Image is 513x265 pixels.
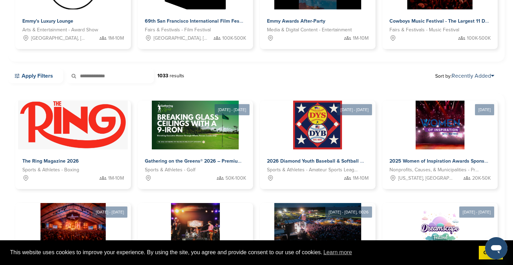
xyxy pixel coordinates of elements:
span: 20K-50K [472,174,491,182]
div: [DATE] - [DATE] [215,104,250,115]
a: Apply Filters [8,69,63,83]
img: Sponsorpitch & [416,203,464,252]
span: Arts & Entertainment - Award Show [22,26,98,34]
span: 100K-500K [222,34,246,42]
span: 50K-100K [225,174,246,182]
div: [DATE] - [DATE] [92,206,127,218]
img: Sponsorpitch & [416,101,464,149]
strong: 1033 [157,73,168,79]
img: Sponsorpitch & [152,101,239,149]
div: [DATE] - [DATE] [459,206,494,218]
span: Emmy Awards After-Party [267,18,325,24]
span: 1M-10M [353,34,369,42]
span: Sports & Athletes - Boxing [22,166,79,174]
span: 100K-500K [467,34,491,42]
a: learn more about cookies [322,247,353,258]
span: 69th San Francisco International Film Festival [145,18,249,24]
span: 1M-10M [353,174,369,182]
span: Fairs & Festivals - Film Festival [145,26,211,34]
span: 2025 Women of Inspiration Awards Sponsorship [389,158,498,164]
span: 1M-10M [108,34,124,42]
span: Fairs & Festivals - Music Festival [389,26,459,34]
a: dismiss cookie message [479,246,503,260]
span: [US_STATE], [GEOGRAPHIC_DATA] [398,174,455,182]
span: [GEOGRAPHIC_DATA], [GEOGRAPHIC_DATA] [154,34,211,42]
span: Gathering on the Greens® 2026 – Premium Golf & Executive Women Sponsorship Experience [145,158,354,164]
div: [DATE] - [DATE], 0026 [325,206,372,218]
iframe: Button to launch messaging window [485,237,507,259]
span: results [170,73,184,79]
img: Sponsorpitch & [171,203,220,252]
img: Sponsorpitch & [274,203,361,252]
span: Nonprofits, Causes, & Municipalities - Professional Development [389,166,481,174]
img: Sponsorpitch & [40,203,106,252]
a: Sponsorpitch & The Ring Magazine 2026 Sports & Athletes - Boxing 1M-10M [15,101,131,189]
a: Recently Added [452,72,494,79]
span: Sports & Athletes - Golf [145,166,195,174]
div: [DATE] - [DATE] [337,104,372,115]
span: Media & Digital Content - Entertainment [267,26,352,34]
span: [GEOGRAPHIC_DATA], [GEOGRAPHIC_DATA] [31,34,88,42]
div: [DATE] [475,104,494,115]
img: Sponsorpitch & [18,101,128,149]
a: [DATE] Sponsorpitch & 2025 Women of Inspiration Awards Sponsorship Nonprofits, Causes, & Municipa... [382,89,498,189]
span: 1M-10M [108,174,124,182]
a: [DATE] - [DATE] Sponsorpitch & Gathering on the Greens® 2026 – Premium Golf & Executive Women Spo... [138,89,253,189]
span: Sports & Athletes - Amateur Sports Leagues [267,166,358,174]
span: This website uses cookies to improve your experience. By using the site, you agree and provide co... [10,247,473,258]
span: The Ring Magazine 2026 [22,158,79,164]
span: Sort by: [435,73,494,79]
a: [DATE] - [DATE] Sponsorpitch & 2026 Diamond Youth Baseball & Softball World Series Sponsorships S... [260,89,376,189]
img: Sponsorpitch & [293,101,342,149]
span: 2026 Diamond Youth Baseball & Softball World Series Sponsorships [267,158,420,164]
span: Emmy's Luxury Lounge [22,18,73,24]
